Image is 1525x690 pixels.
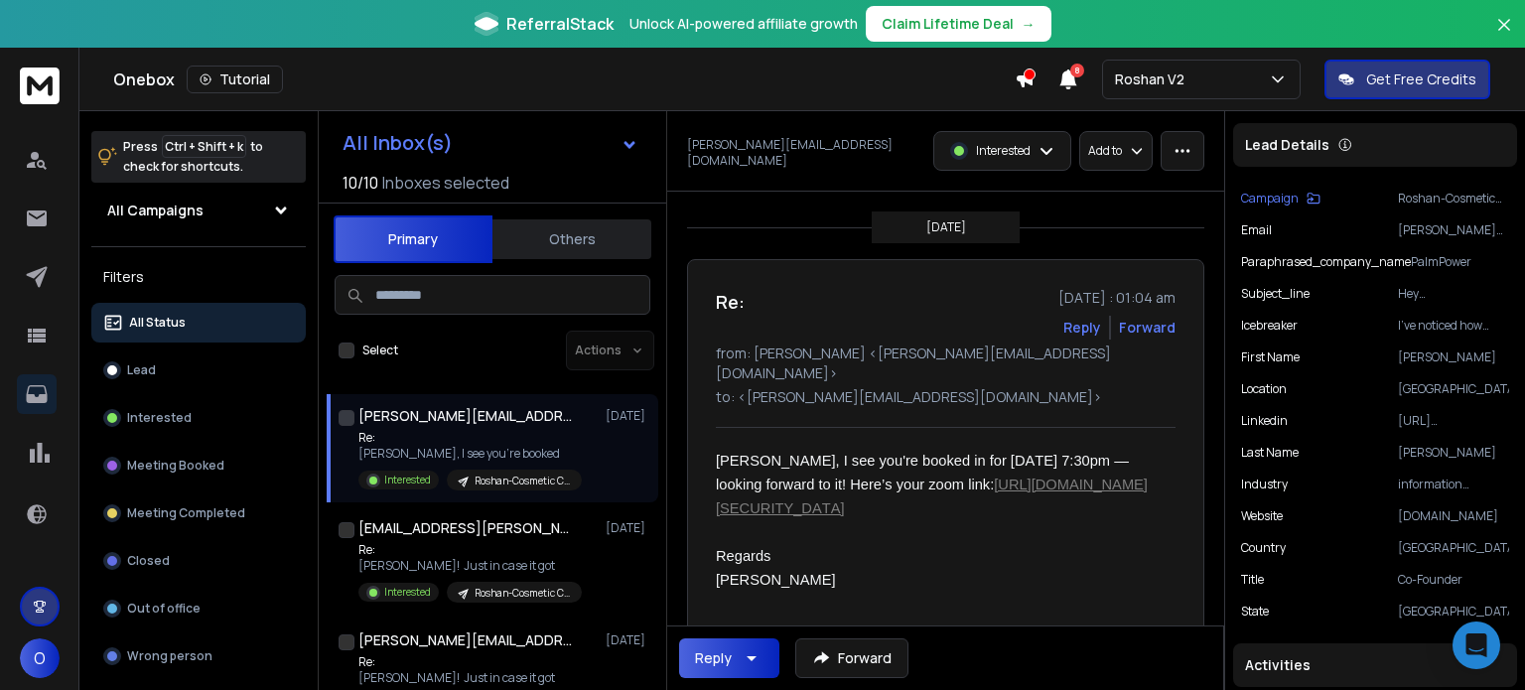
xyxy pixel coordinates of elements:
span: 8 [1070,64,1084,77]
p: [DATE] : 01:04 am [1058,288,1176,308]
p: information technology & services [1398,477,1509,492]
p: paraphrased_company_name [1241,254,1411,270]
p: subject_line [1241,286,1310,302]
h3: Filters [91,263,306,291]
p: Meeting Completed [127,505,245,521]
p: [GEOGRAPHIC_DATA] [1398,540,1509,556]
p: Lead [127,362,156,378]
p: Re: [358,654,582,670]
button: Forward [795,638,908,678]
p: I've noticed how PalmPower keeps bringing new digital tools into healthcare workflows and I've be... [1398,318,1509,334]
button: Reply [679,638,779,678]
p: [URL][DOMAIN_NAME] [1398,413,1509,429]
p: [GEOGRAPHIC_DATA] [1398,604,1509,620]
p: [DATE] [926,219,966,235]
div: Open Intercom Messenger [1453,621,1500,669]
p: [PERSON_NAME] [1398,349,1509,365]
button: Campaign [1241,191,1320,207]
h1: [PERSON_NAME][EMAIL_ADDRESS][DOMAIN_NAME] [358,630,577,650]
div: Forward [1119,318,1176,338]
p: industry [1241,477,1288,492]
p: Wrong person [127,648,212,664]
p: Re: [358,542,582,558]
button: Primary [334,215,492,263]
button: Claim Lifetime Deal→ [866,6,1051,42]
button: Wrong person [91,636,306,676]
p: title [1241,572,1264,588]
button: Get Free Credits [1324,60,1490,99]
button: All Campaigns [91,191,306,230]
h1: All Campaigns [107,201,204,220]
p: website [1241,508,1283,524]
p: [DATE] [606,632,650,648]
p: Co-Founder [1398,572,1509,588]
p: Interested [127,410,192,426]
h3: Inboxes selected [382,171,509,195]
button: Close banner [1491,12,1517,60]
button: Tutorial [187,66,283,93]
span: → [1022,14,1036,34]
p: state [1241,604,1269,620]
p: Get Free Credits [1366,69,1476,89]
p: Unlock AI-powered affiliate growth [629,14,858,34]
p: Interested [976,143,1031,159]
span: Regards [716,548,770,564]
span: ReferralStack [506,12,614,36]
p: Roshan-Cosmetic Clinics -[GEOGRAPHIC_DATA]/[GEOGRAPHIC_DATA]) Leads [DATE] [475,474,570,488]
button: Meeting Booked [91,446,306,485]
p: Press to check for shortcuts. [123,137,263,177]
h1: All Inbox(s) [343,133,453,153]
p: Closed [127,553,170,569]
button: Closed [91,541,306,581]
button: Lead [91,350,306,390]
p: [PERSON_NAME][EMAIL_ADDRESS][DOMAIN_NAME] [687,137,921,169]
p: [GEOGRAPHIC_DATA] [1398,381,1509,397]
p: Roshan-Cosmetic Clinics -[GEOGRAPHIC_DATA]/[GEOGRAPHIC_DATA]) Leads [DATE] [475,586,570,601]
p: [DATE] [606,408,650,424]
p: Campaign [1241,191,1299,207]
button: All Inbox(s) [327,123,654,163]
p: Hey [PERSON_NAME], saw PalmPower lean into AI for clinical automation [1398,286,1509,302]
p: icebreaker [1241,318,1298,334]
p: [DOMAIN_NAME] [1398,508,1509,524]
div: Activities [1233,643,1517,687]
p: Out of office [127,601,201,617]
span: [PERSON_NAME] [716,572,836,588]
button: Out of office [91,589,306,628]
p: Roshan V2 [1115,69,1192,89]
div: Reply [695,648,732,668]
p: [PERSON_NAME]! Just in case it got [358,558,582,574]
p: PalmPower [1411,254,1509,270]
p: [PERSON_NAME] [1398,445,1509,461]
label: Select [362,343,398,358]
p: location [1241,381,1287,397]
p: from: [PERSON_NAME] <[PERSON_NAME][EMAIL_ADDRESS][DOMAIN_NAME]> [716,344,1176,383]
h1: Re: [716,288,745,316]
p: Email [1241,222,1272,238]
span: Ctrl + Shift + k [162,135,246,158]
button: O [20,638,60,678]
p: [PERSON_NAME]! Just in case it got [358,670,582,686]
button: All Status [91,303,306,343]
p: Interested [384,585,431,600]
p: [PERSON_NAME][EMAIL_ADDRESS][DOMAIN_NAME] [1398,222,1509,238]
p: [DATE] [606,520,650,536]
span: 10 / 10 [343,171,378,195]
p: Re: [358,430,582,446]
p: linkedin [1241,413,1288,429]
p: Lead Details [1245,135,1329,155]
p: First Name [1241,349,1300,365]
p: Meeting Booked [127,458,224,474]
p: All Status [129,315,186,331]
p: Interested [384,473,431,487]
button: Others [492,217,651,261]
button: Interested [91,398,306,438]
p: country [1241,540,1286,556]
p: Roshan-Cosmetic Clinics -[GEOGRAPHIC_DATA]/[GEOGRAPHIC_DATA]) Leads [DATE] [1398,191,1509,207]
span: [PERSON_NAME], I see you're booked in for [DATE] 7:30pm — looking forward to it! Here’s your zoom... [716,453,1148,516]
div: Onebox [113,66,1015,93]
button: Meeting Completed [91,493,306,533]
h1: [EMAIL_ADDRESS][PERSON_NAME][DOMAIN_NAME] [358,518,577,538]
